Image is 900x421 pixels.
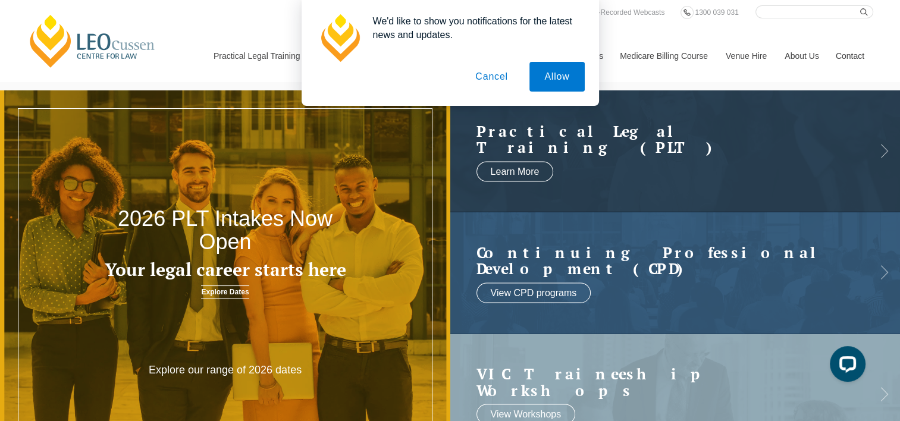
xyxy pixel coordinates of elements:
[90,207,360,254] h2: 2026 PLT Intakes Now Open
[460,62,523,92] button: Cancel
[476,244,851,277] h2: Continuing Professional Development (CPD)
[529,62,584,92] button: Allow
[135,363,315,377] p: Explore our range of 2026 dates
[201,285,249,299] a: Explore Dates
[476,161,554,181] a: Learn More
[476,282,591,303] a: View CPD programs
[363,14,585,42] div: We'd like to show you notifications for the latest news and updates.
[476,122,851,155] h2: Practical Legal Training (PLT)
[476,244,851,277] a: Continuing ProfessionalDevelopment (CPD)
[476,366,851,398] a: VIC Traineeship Workshops
[476,122,851,155] a: Practical LegalTraining (PLT)
[820,341,870,391] iframe: LiveChat chat widget
[90,260,360,279] h3: Your legal career starts here
[316,14,363,62] img: notification icon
